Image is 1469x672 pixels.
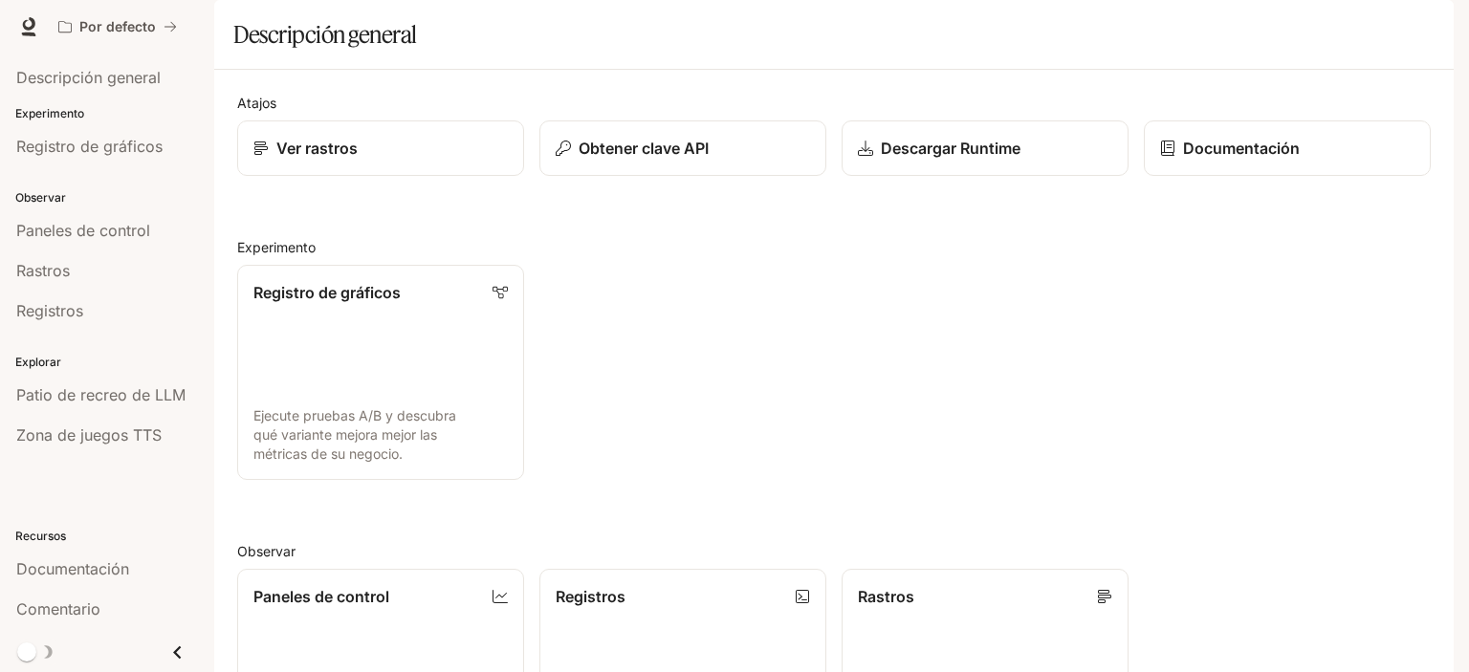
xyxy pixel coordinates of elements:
[253,283,401,302] font: Registro de gráficos
[1183,139,1300,158] font: Documentación
[1144,120,1431,176] a: Documentación
[50,8,186,46] button: Todos los espacios de trabajo
[842,120,1129,176] a: Descargar Runtime
[579,139,709,158] font: Obtener clave API
[79,18,156,34] font: Por defecto
[237,120,524,176] a: Ver rastros
[237,543,296,559] font: Observar
[858,587,914,606] font: Rastros
[233,20,417,49] font: Descripción general
[881,139,1020,158] font: Descargar Runtime
[556,587,625,606] font: Registros
[539,120,826,176] button: Obtener clave API
[253,407,456,462] font: Ejecute pruebas A/B y descubra qué variante mejora mejor las métricas de su negocio.
[237,95,276,111] font: Atajos
[237,265,524,480] a: Registro de gráficosEjecute pruebas A/B y descubra qué variante mejora mejor las métricas de su n...
[237,239,316,255] font: Experimento
[276,139,358,158] font: Ver rastros
[253,587,389,606] font: Paneles de control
